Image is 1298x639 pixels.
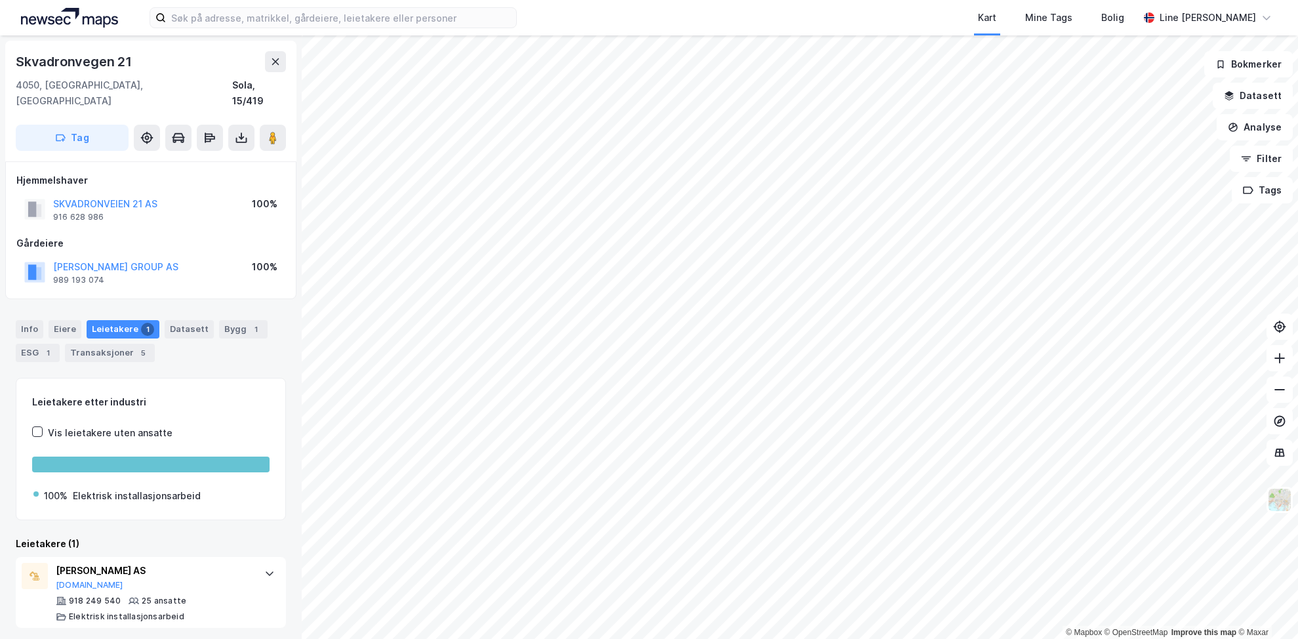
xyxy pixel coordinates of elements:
div: Eiere [49,320,81,339]
div: Bygg [219,320,268,339]
div: Leietakere etter industri [32,394,270,410]
div: Elektrisk installasjonsarbeid [69,611,184,622]
div: Bolig [1101,10,1124,26]
a: OpenStreetMap [1105,628,1168,637]
div: Kart [978,10,996,26]
div: 1 [41,346,54,360]
div: 1 [141,323,154,336]
button: Datasett [1213,83,1293,109]
div: Sola, 15/419 [232,77,286,109]
div: 918 249 540 [69,596,121,606]
div: ESG [16,344,60,362]
input: Søk på adresse, matrikkel, gårdeiere, leietakere eller personer [166,8,516,28]
button: Filter [1230,146,1293,172]
div: Leietakere [87,320,159,339]
div: 100% [252,196,277,212]
div: 1 [249,323,262,336]
img: Z [1267,487,1292,512]
div: Info [16,320,43,339]
button: Tag [16,125,129,151]
div: Gårdeiere [16,236,285,251]
div: 4050, [GEOGRAPHIC_DATA], [GEOGRAPHIC_DATA] [16,77,232,109]
div: 100% [252,259,277,275]
div: Elektrisk installasjonsarbeid [73,488,201,504]
img: logo.a4113a55bc3d86da70a041830d287a7e.svg [21,8,118,28]
button: Tags [1232,177,1293,203]
div: 916 628 986 [53,212,104,222]
div: Transaksjoner [65,344,155,362]
button: Bokmerker [1204,51,1293,77]
div: Skvadronvegen 21 [16,51,134,72]
div: Hjemmelshaver [16,173,285,188]
button: [DOMAIN_NAME] [56,580,123,590]
div: Datasett [165,320,214,339]
div: [PERSON_NAME] AS [56,563,251,579]
div: 989 193 074 [53,275,104,285]
a: Mapbox [1066,628,1102,637]
div: Mine Tags [1025,10,1072,26]
iframe: Chat Widget [1232,576,1298,639]
div: 25 ansatte [142,596,186,606]
div: 100% [44,488,68,504]
div: Vis leietakere uten ansatte [48,425,172,441]
div: 5 [136,346,150,360]
button: Analyse [1217,114,1293,140]
div: Leietakere (1) [16,536,286,552]
div: Line [PERSON_NAME] [1160,10,1256,26]
div: Kontrollprogram for chat [1232,576,1298,639]
a: Improve this map [1171,628,1236,637]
